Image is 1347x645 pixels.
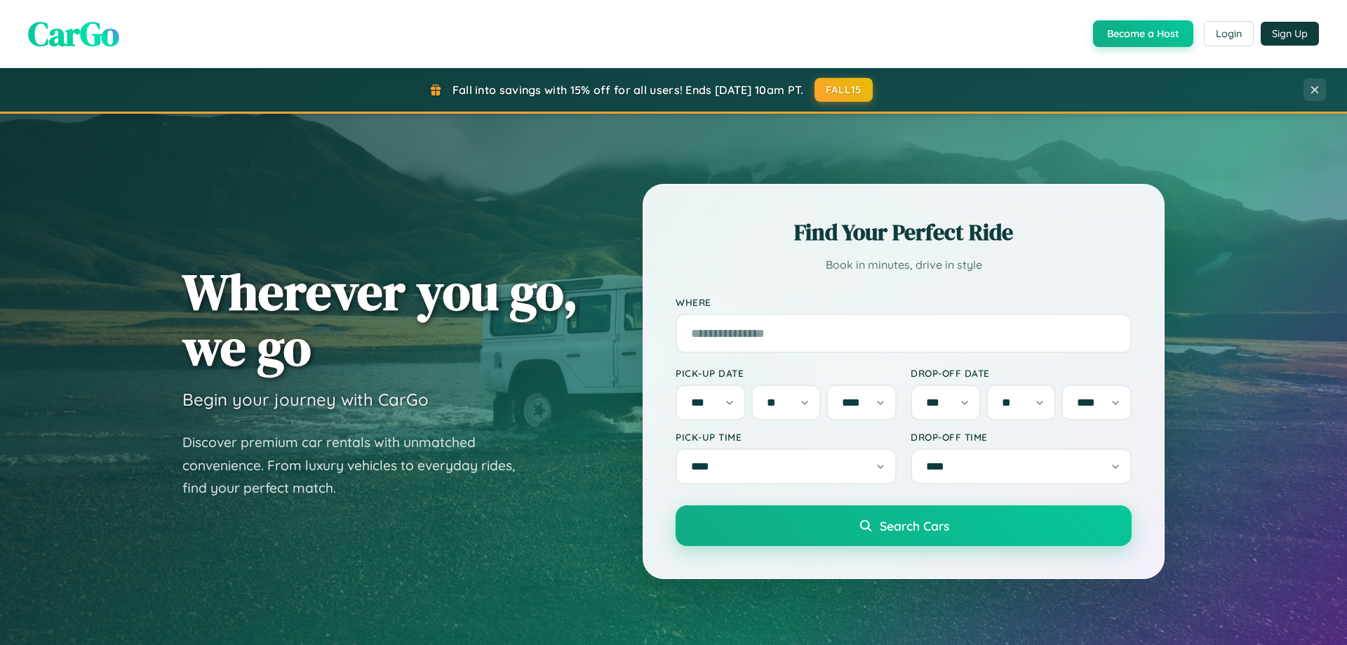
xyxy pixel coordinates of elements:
p: Book in minutes, drive in style [676,255,1132,275]
button: Search Cars [676,505,1132,546]
p: Discover premium car rentals with unmatched convenience. From luxury vehicles to everyday rides, ... [182,431,533,500]
label: Pick-up Time [676,431,897,443]
span: Search Cars [880,518,949,533]
h3: Begin your journey with CarGo [182,389,429,410]
span: Fall into savings with 15% off for all users! Ends [DATE] 10am PT. [453,83,804,97]
button: FALL15 [815,78,873,102]
label: Drop-off Date [911,367,1132,379]
button: Become a Host [1093,20,1193,47]
button: Sign Up [1261,22,1319,46]
button: Login [1204,21,1254,46]
h1: Wherever you go, we go [182,264,578,375]
h2: Find Your Perfect Ride [676,217,1132,248]
label: Pick-up Date [676,367,897,379]
label: Drop-off Time [911,431,1132,443]
label: Where [676,296,1132,308]
span: CarGo [28,11,119,57]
